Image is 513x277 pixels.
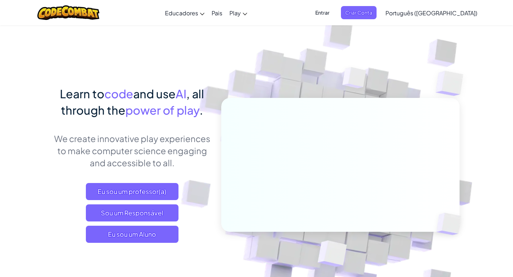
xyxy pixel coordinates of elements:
span: code [104,87,133,101]
a: Português ([GEOGRAPHIC_DATA]) [382,3,481,22]
a: Play [226,3,251,22]
span: Português ([GEOGRAPHIC_DATA]) [385,9,477,17]
button: Criar Conta [341,6,377,19]
button: Eu sou um Aluno [86,226,178,243]
img: Overlap cubes [425,198,478,250]
span: and use [133,87,176,101]
button: Entrar [311,6,334,19]
img: Overlap cubes [421,53,483,114]
span: AI [176,87,186,101]
p: We create innovative play experiences to make computer science engaging and accessible to all. [53,132,211,169]
a: Eu sou um professor(a) [86,183,178,200]
span: Educadores [165,9,198,17]
span: power of play [125,103,199,117]
span: . [199,103,203,117]
span: Play [229,9,241,17]
img: Overlap cubes [329,53,380,106]
a: Sou um Responsável [86,204,178,221]
a: Pais [208,3,226,22]
a: Educadores [161,3,208,22]
span: Learn to [60,87,104,101]
img: CodeCombat logo [37,5,100,20]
